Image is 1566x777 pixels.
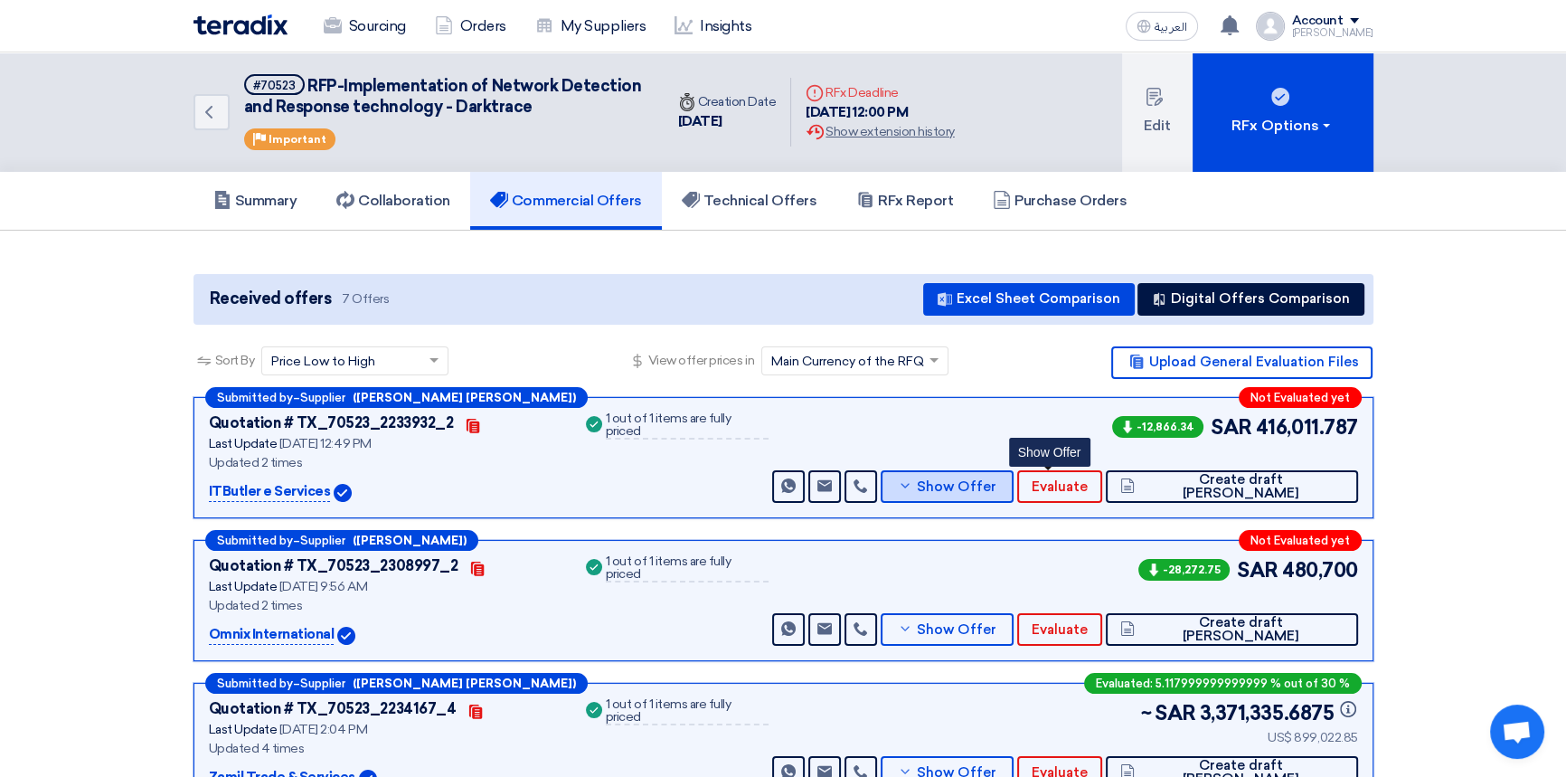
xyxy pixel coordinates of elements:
[1126,12,1198,41] button: العربية
[209,596,561,615] div: Updated 2 times
[205,387,588,408] div: –
[917,623,996,637] span: Show Offer
[1009,438,1090,467] div: Show Offer
[923,283,1135,316] button: Excel Sheet Comparison
[648,351,754,370] span: View offer prices in
[1017,613,1102,646] button: Evaluate
[209,555,458,577] div: Quotation # TX_70523_2308997_2
[209,722,278,737] span: Last Update
[209,436,278,451] span: Last Update
[1490,705,1544,759] a: Open chat
[1032,623,1088,637] span: Evaluate
[973,172,1146,230] a: Purchase Orders
[606,412,769,440] div: 1 out of 1 items are fully priced
[334,484,352,502] img: Verified Account
[209,453,561,472] div: Updated 2 times
[1155,698,1196,728] span: SAR
[993,192,1127,210] h5: Purchase Orders
[193,14,288,35] img: Teradix logo
[253,80,296,91] div: #70523
[1111,346,1373,379] button: Upload General Evaluation Files
[521,6,660,46] a: My Suppliers
[1084,673,1362,694] div: Evaluated: 5.117999999999999 % out of 30 %
[1106,470,1357,503] button: Create draft [PERSON_NAME]
[213,192,297,210] h5: Summary
[205,673,588,694] div: –
[336,192,450,210] h5: Collaboration
[209,412,454,434] div: Quotation # TX_70523_2233932_2
[269,133,326,146] span: Important
[209,579,278,594] span: Last Update
[606,698,769,725] div: 1 out of 1 items are fully priced
[1032,480,1088,494] span: Evaluate
[1122,52,1193,172] button: Edit
[1250,392,1350,403] span: Not Evaluated yet
[806,102,954,123] div: [DATE] 12:00 PM
[217,678,293,689] span: Submitted by
[490,192,642,210] h5: Commercial Offers
[1193,52,1373,172] button: RFx Options
[662,172,836,230] a: Technical Offers
[215,351,255,370] span: Sort By
[881,470,1014,503] button: Show Offer
[856,192,953,210] h5: RFx Report
[1155,21,1187,33] span: العربية
[1017,470,1102,503] button: Evaluate
[337,627,355,645] img: Verified Account
[279,579,367,594] span: [DATE] 9:56 AM
[271,352,375,371] span: Price Low to High
[309,6,420,46] a: Sourcing
[353,535,467,546] b: ([PERSON_NAME])
[1106,613,1357,646] button: Create draft [PERSON_NAME]
[205,530,478,551] div: –
[1231,115,1334,137] div: RFx Options
[1256,412,1358,442] span: 416,011.787
[420,6,521,46] a: Orders
[353,678,576,689] b: ([PERSON_NAME] [PERSON_NAME])
[881,613,1014,646] button: Show Offer
[209,624,335,646] p: Omnix International
[209,739,561,758] div: Updated 4 times
[1256,12,1285,41] img: profile_test.png
[1112,416,1203,438] span: -12,866.34
[217,392,293,403] span: Submitted by
[678,92,777,111] div: Creation Date
[917,480,996,494] span: Show Offer
[210,287,332,311] span: Received offers
[279,436,372,451] span: [DATE] 12:49 PM
[1138,559,1230,581] span: -28,272.75
[1211,412,1252,442] span: SAR
[1141,698,1152,728] span: ~
[193,172,317,230] a: Summary
[209,698,457,720] div: Quotation # TX_70523_2234167_4
[806,122,954,141] div: Show extension history
[1237,555,1278,585] span: SAR
[217,535,293,546] span: Submitted by
[682,192,816,210] h5: Technical Offers
[244,76,642,117] span: RFP-Implementation of Network Detection and Response technology - Darktrace
[300,535,345,546] span: Supplier
[1137,283,1364,316] button: Digital Offers Comparison
[353,392,576,403] b: ([PERSON_NAME] [PERSON_NAME])
[1282,555,1358,585] span: 480,700
[806,83,954,102] div: RFx Deadline
[606,555,769,583] div: 1 out of 1 items are fully priced
[342,290,389,308] span: 7 Offers
[279,722,367,737] span: [DATE] 2:04 PM
[316,172,470,230] a: Collaboration
[1141,728,1358,747] div: US$ 899,022.85
[660,6,766,46] a: Insights
[678,111,777,132] div: [DATE]
[1139,473,1343,500] span: Create draft [PERSON_NAME]
[244,74,642,118] h5: RFP-Implementation of Network Detection and Response technology - Darktrace
[300,392,345,403] span: Supplier
[470,172,662,230] a: Commercial Offers
[1139,616,1343,643] span: Create draft [PERSON_NAME]
[1250,535,1350,546] span: Not Evaluated yet
[1292,28,1373,38] div: [PERSON_NAME]
[1200,698,1358,728] span: 3,371,335.6875
[209,481,331,503] p: ITButler e Services
[836,172,973,230] a: RFx Report
[1292,14,1344,29] div: Account
[300,678,345,689] span: Supplier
